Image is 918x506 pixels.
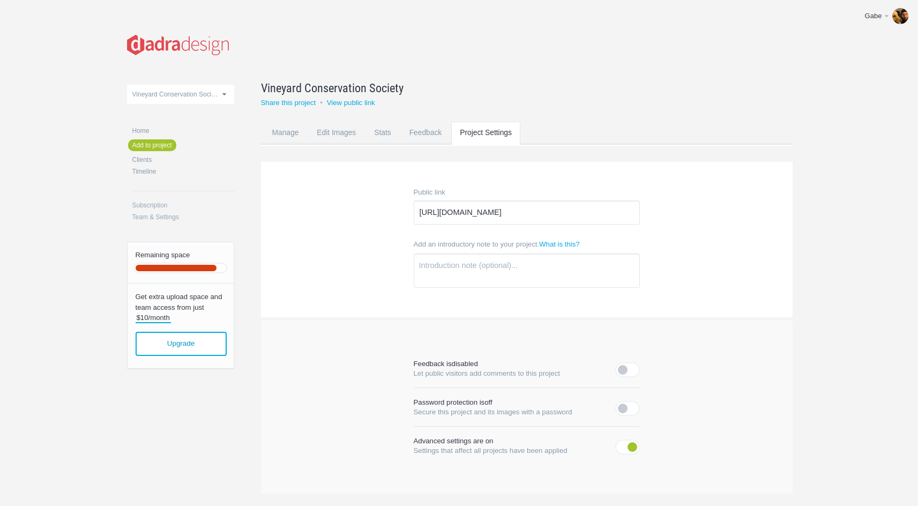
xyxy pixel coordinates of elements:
[261,79,766,96] a: Vineyard Conservation Society
[128,251,234,258] h1: Upload space remaining in your account
[264,122,308,164] a: Manage
[414,359,640,379] a: Feedback isdisabledLet public visitors add comments to this project•
[414,241,640,248] p: Add an introductory note to your project.
[132,214,234,220] a: Team & Settings
[132,157,234,163] a: Clients
[865,11,883,21] div: Gabe
[451,122,520,164] a: Project Settings
[320,99,323,107] small: •
[414,436,640,456] a: Advanced settings are onSettings that affect all projects have been applied•
[618,404,628,413] em: •
[132,202,234,209] a: Subscription
[628,442,637,452] em: •
[401,122,451,164] a: Feedback
[414,189,640,225] label: Public link
[539,240,580,248] a: What is this?
[857,5,913,27] a: Gabe
[132,128,234,134] a: Home
[136,332,227,356] span: View available plans
[414,398,640,418] a: Password protection isoffSecure this project and its images with a password•
[127,242,234,369] a: Remaining space Get extra upload space and team access from just$10/month Upgrade
[127,35,229,55] img: dadra-logo_20221125084425.png
[618,365,628,375] em: •
[365,122,399,164] a: Stats
[136,314,171,323] strong: $10/month
[128,283,234,324] p: Get extra upload space and team access from just
[414,200,640,225] input: Public link
[132,91,220,98] span: Vineyard Conservation Society
[452,360,478,368] span: disabled
[484,398,492,406] span: off
[892,8,908,24] img: 62c98381ecd37f58a7cfd59cae891579
[132,168,234,175] a: Timeline
[135,264,226,272] div: Remaining space in your account
[128,139,176,151] a: Add to project
[414,360,478,368] strong: Feedback is
[327,99,375,107] a: View public link
[261,79,404,96] span: Vineyard Conservation Society
[308,122,364,164] a: Edit Images
[414,437,494,445] strong: Advanced settings are on
[414,398,492,406] strong: Password protection is
[261,99,316,107] a: Share this project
